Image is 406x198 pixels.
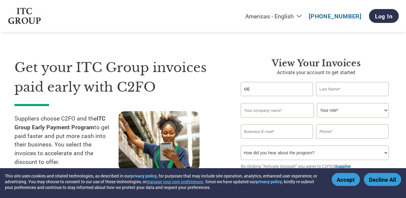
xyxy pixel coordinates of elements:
[317,103,389,118] select: Title/Role
[316,124,389,139] input: Phone*
[14,58,223,97] h1: Get your ITC Group invoices paid early with C2FO
[131,173,157,179] a: privacy policy
[5,173,323,190] div: This site uses cookies and related technologies, as described in our , for purposes that may incl...
[14,115,105,131] strong: ITC Group Early Payment Program
[119,111,200,171] img: supply chain worker
[369,9,399,23] a: Log In
[332,173,360,186] button: Accept
[316,139,389,143] div: Inavlid Phone Number
[241,82,313,96] input: First Name*
[147,179,203,184] button: manage your own preferences
[241,124,313,139] input: Invalid Email format
[241,58,392,69] h3: View Your Invoices
[309,12,361,20] a: [PHONE_NUMBER]
[241,118,389,122] div: Invalid company name or company name is too long
[241,97,313,101] div: Invalid first name or first name is too long
[241,103,314,118] input: Your company name*
[364,173,401,186] button: Decline All
[256,179,282,184] a: privacy policy
[14,114,119,166] p: Suppliers choose C2FO and the to get paid faster and put more cash into their business. You selec...
[316,97,389,101] div: Invalid last name or last name is too long
[8,8,42,24] img: ITC Group
[241,139,313,143] div: Inavlid Email Address
[241,163,392,176] p: By clicking "Activate Account" you agree to C2FO's and
[316,82,389,96] input: Last Name*
[241,69,392,76] p: Activate your account to get started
